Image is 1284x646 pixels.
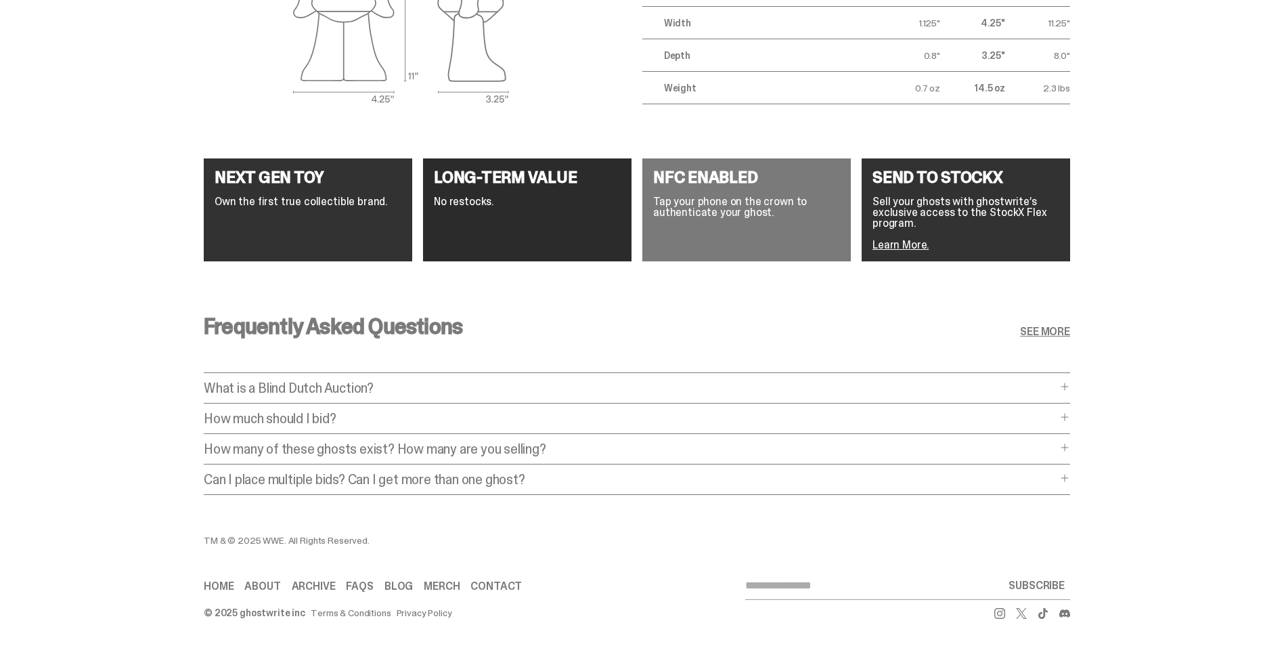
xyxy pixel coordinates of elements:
td: Weight [642,72,875,104]
td: 0.8" [875,39,940,72]
a: Merch [424,581,460,592]
td: 11.25" [1005,7,1070,39]
a: About [244,581,280,592]
a: SEE MORE [1020,326,1070,337]
p: No restocks. [434,196,621,207]
a: Blog [384,581,413,592]
td: Depth [642,39,875,72]
td: Width [642,7,875,39]
td: 0.7 oz [875,72,940,104]
h4: NFC ENABLED [653,169,840,186]
a: Home [204,581,234,592]
td: 1.125" [875,7,940,39]
td: 4.25" [940,7,1005,39]
a: Learn More. [872,238,929,252]
a: Contact [470,581,522,592]
h4: LONG-TERM VALUE [434,169,621,186]
p: Sell your ghosts with ghostwrite’s exclusive access to the StockX Flex program. [872,196,1059,229]
h3: Frequently Asked Questions [204,316,462,337]
p: How much should I bid? [204,412,1057,425]
div: TM & © 2025 WWE. All Rights Reserved. [204,536,745,545]
a: Archive [292,581,336,592]
td: 8.0" [1005,39,1070,72]
a: Privacy Policy [397,608,452,618]
p: What is a Blind Dutch Auction? [204,381,1057,395]
td: 3.25" [940,39,1005,72]
p: Tap your phone on the crown to authenticate your ghost. [653,196,840,218]
p: Can I place multiple bids? Can I get more than one ghost? [204,473,1057,486]
a: Terms & Conditions [311,608,391,618]
td: 2.3 lbs [1005,72,1070,104]
p: Own the first true collectible brand. [215,196,401,207]
td: 14.5 oz [940,72,1005,104]
div: © 2025 ghostwrite inc [204,608,305,618]
p: How many of these ghosts exist? How many are you selling? [204,442,1057,456]
a: FAQs [346,581,373,592]
h4: SEND TO STOCKX [872,169,1059,186]
button: SUBSCRIBE [1003,572,1070,599]
h4: NEXT GEN TOY [215,169,401,186]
